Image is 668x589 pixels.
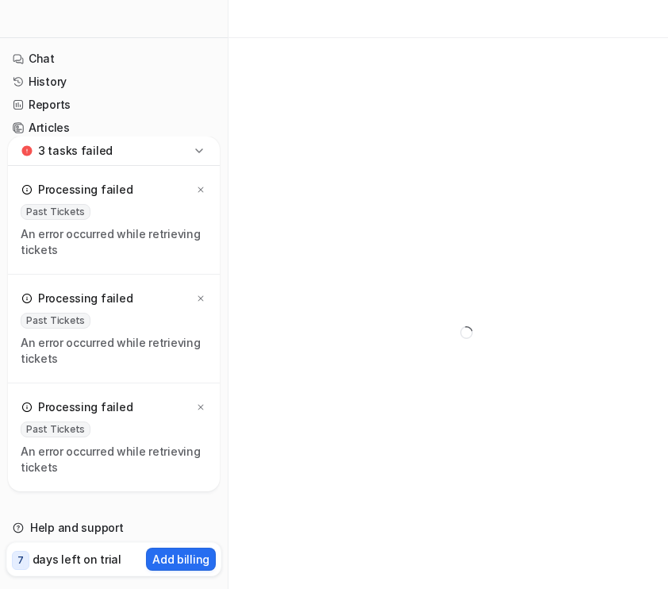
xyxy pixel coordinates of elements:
p: An error occurred while retrieving tickets [21,335,207,367]
p: 7 [17,553,24,568]
a: Reports [6,94,221,116]
a: History [6,71,221,93]
a: Chat [6,48,221,70]
p: Processing failed [38,399,132,415]
p: Add billing [152,551,209,568]
p: An error occurred while retrieving tickets [21,226,207,258]
span: Past Tickets [21,422,90,437]
p: days left on trial [33,551,121,568]
p: Processing failed [38,182,132,198]
a: Articles [6,117,221,139]
button: Add billing [146,548,216,571]
p: 3 tasks failed [38,143,113,159]
a: Help and support [6,517,221,539]
span: Past Tickets [21,313,90,329]
p: An error occurred while retrieving tickets [21,444,207,475]
p: Processing failed [38,291,132,306]
span: Past Tickets [21,204,90,220]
